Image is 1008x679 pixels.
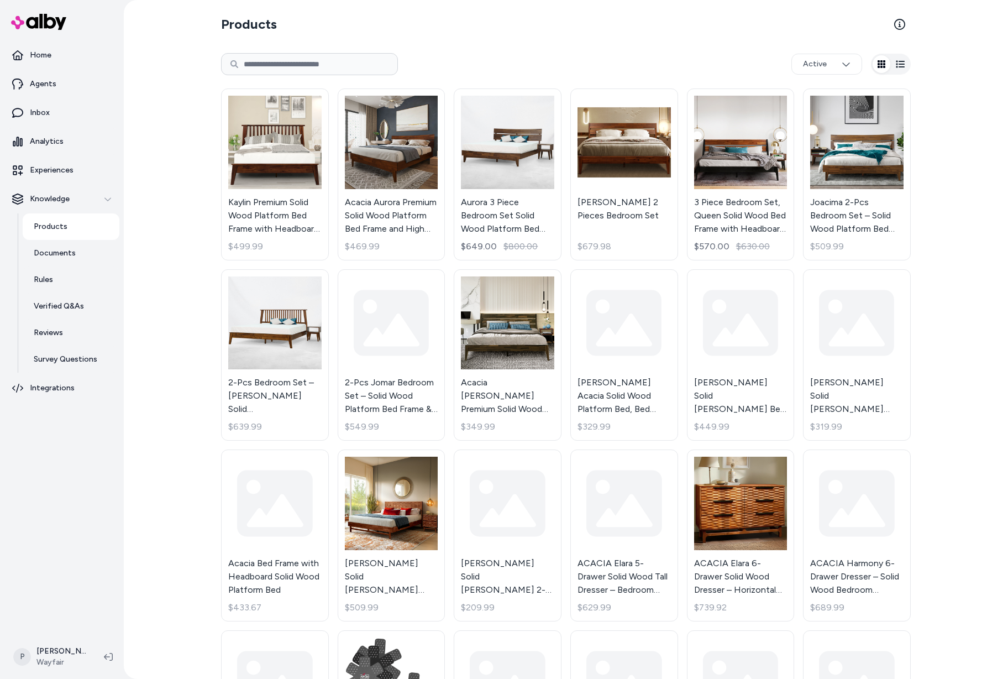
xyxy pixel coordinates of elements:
a: Aurora 3 Piece Bedroom Set Solid Wood Platform Bed Frame with Headboard and NightstandAurora 3 Pi... [454,88,561,260]
a: 2-Pcs Jomar Bedroom Set – Solid Wood Platform Bed Frame & Matching Nightstand, Scandinavian Rusti... [338,269,445,441]
p: Documents [34,248,76,259]
p: Survey Questions [34,354,97,365]
p: Products [34,221,67,232]
a: Acacia Bed Frame with Headboard Solid Wood Platform Bed$433.67 [221,450,329,621]
a: Kaylin Premium Solid Wood Platform Bed Frame with Headboard – 800 lb Capacity, No Box Spring Need... [221,88,329,260]
span: P [13,648,31,666]
a: Survey Questions [23,346,119,373]
button: Active [791,54,862,75]
a: Inbox [4,100,119,126]
p: [PERSON_NAME] [36,646,86,657]
p: Home [30,50,51,61]
a: Reviews [23,320,119,346]
button: Knowledge [4,186,119,212]
a: Gerrell Elara Solid Wood Platform Bed Frame with Sculpted Spearhead Headboard – Mid-Century Moder... [338,450,445,621]
a: Joacima 2-Pcs Bedroom Set – Solid Wood Platform Bed Frame & Matching Nightstand, Mid-Century Mode... [803,88,911,260]
a: Analytics [4,128,119,155]
a: Rules [23,267,119,293]
p: Reviews [34,327,63,338]
a: Documents [23,240,119,267]
a: Integrations [4,375,119,401]
p: Analytics [30,136,64,147]
a: Acacia Christoper Premium Solid Wood Bed Frame, Bed Frame with Headboard Included, Mid century Mo... [454,269,561,441]
a: [PERSON_NAME] Solid [PERSON_NAME] 2-Drawer Nightstand with Sculpted Front – Mid-Century Modern Be... [454,450,561,621]
a: ACACIA Harmony 6-Drawer Dresser – Solid Wood Bedroom Dresser With CNC Circle Pattern – Zen Sand G... [803,450,911,621]
p: Experiences [30,165,73,176]
a: 2-Pcs Bedroom Set – Jildardo Solid Wood Platform Bed Frame & Matching Nightstand, Scandinavian Ru... [221,269,329,441]
a: Experiences [4,157,119,184]
p: Rules [34,274,53,285]
h2: Products [221,15,277,33]
a: 3 Piece Bedroom Set, Queen Solid Wood Bed Frame with Headboard and 2 Nightstand, 800lbs Capacity3... [687,88,795,260]
a: Emery 2 Pieces Bedroom Set[PERSON_NAME] 2 Pieces Bedroom Set$679.98 [570,88,678,260]
a: ACACIA Elara 5-Drawer Solid Wood Tall Dresser – Bedroom Dresser With CNC Wave Detail – Mid-Centur... [570,450,678,621]
p: Agents [30,79,56,90]
a: Acacia Aurora Premium Solid Wood Platform Bed Frame and High Headboard, King Bed Frame with Headb... [338,88,445,260]
a: [PERSON_NAME] Acacia Solid Wood Platform Bed, Bed Frame with Headboard, Farmhouse Bed Frame Style... [570,269,678,441]
a: Home [4,42,119,69]
p: Integrations [30,383,75,394]
button: P[PERSON_NAME]Wayfair [7,639,95,675]
img: alby Logo [11,14,66,30]
a: Verified Q&As [23,293,119,320]
a: [PERSON_NAME] Solid [PERSON_NAME] [PERSON_NAME] Upholstered Bed Frame with Fabric Headboard, Cont... [803,269,911,441]
p: Knowledge [30,194,70,205]
span: Wayfair [36,657,86,668]
a: Products [23,213,119,240]
a: ACACIA Elara 6-Drawer Solid Wood Dresser – Horizontal Bedroom Wood Dresser With CNC Wave Texture ... [687,450,795,621]
p: Inbox [30,107,50,118]
a: [PERSON_NAME] Solid [PERSON_NAME] Bed Frame with Headboard$449.99 [687,269,795,441]
p: Verified Q&As [34,301,84,312]
a: Agents [4,71,119,97]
